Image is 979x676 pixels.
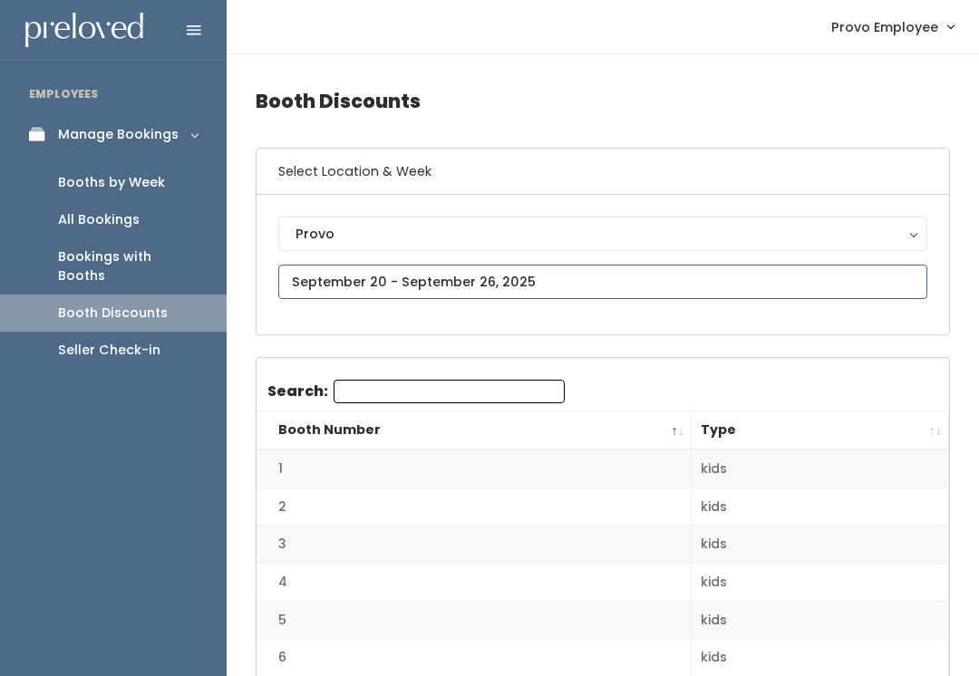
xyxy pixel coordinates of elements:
div: Booths by Week [58,173,165,192]
div: Provo [296,224,910,244]
input: Search: [334,380,565,403]
td: 3 [257,526,692,564]
td: 1 [257,449,692,488]
div: Manage Bookings [58,125,179,144]
div: All Bookings [58,210,140,229]
td: 2 [257,488,692,526]
input: September 20 - September 26, 2025 [278,265,927,299]
span: Provo Employee [831,17,938,37]
td: kids [692,488,949,526]
td: 4 [257,564,692,602]
img: preloved logo [25,13,143,48]
td: 5 [257,601,692,639]
div: Booth Discounts [58,304,168,323]
button: Provo [278,217,927,251]
label: Search: [267,380,565,403]
th: Booth Number: activate to sort column descending [257,411,692,450]
td: kids [692,601,949,639]
td: kids [692,449,949,488]
td: kids [692,526,949,564]
h4: Booth Discounts [256,76,950,126]
a: Provo Employee [813,7,972,46]
h6: Select Location & Week [257,149,949,195]
td: kids [692,564,949,602]
div: Seller Check-in [58,341,160,360]
th: Type: activate to sort column ascending [692,411,949,450]
div: Bookings with Booths [58,247,198,285]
